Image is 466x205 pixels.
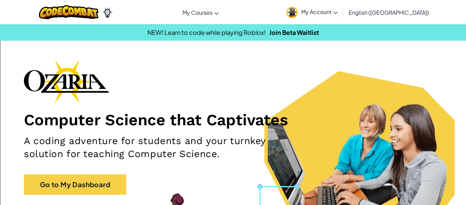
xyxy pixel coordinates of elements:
h1: Computer Science that Captivates [24,110,442,129]
img: Ozaria branding logo [24,60,109,103]
span: My Courses [183,9,213,16]
a: My Courses [179,3,222,22]
span: My Account [301,8,338,15]
a: Go to My Dashboard [24,174,126,195]
a: English ([GEOGRAPHIC_DATA]) [345,3,432,22]
h2: A coding adventure for students and your turnkey solution for teaching Computer Science. [24,134,304,161]
a: My Account [283,1,341,23]
img: CodeCombat logo [39,5,99,19]
a: Join Beta Waitlist [269,28,319,36]
span: NEW! Learn to code while playing Roblox! [147,28,266,36]
img: Ozaria [102,7,113,17]
span: English ([GEOGRAPHIC_DATA]) [349,9,429,16]
img: avatar [287,7,298,18]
